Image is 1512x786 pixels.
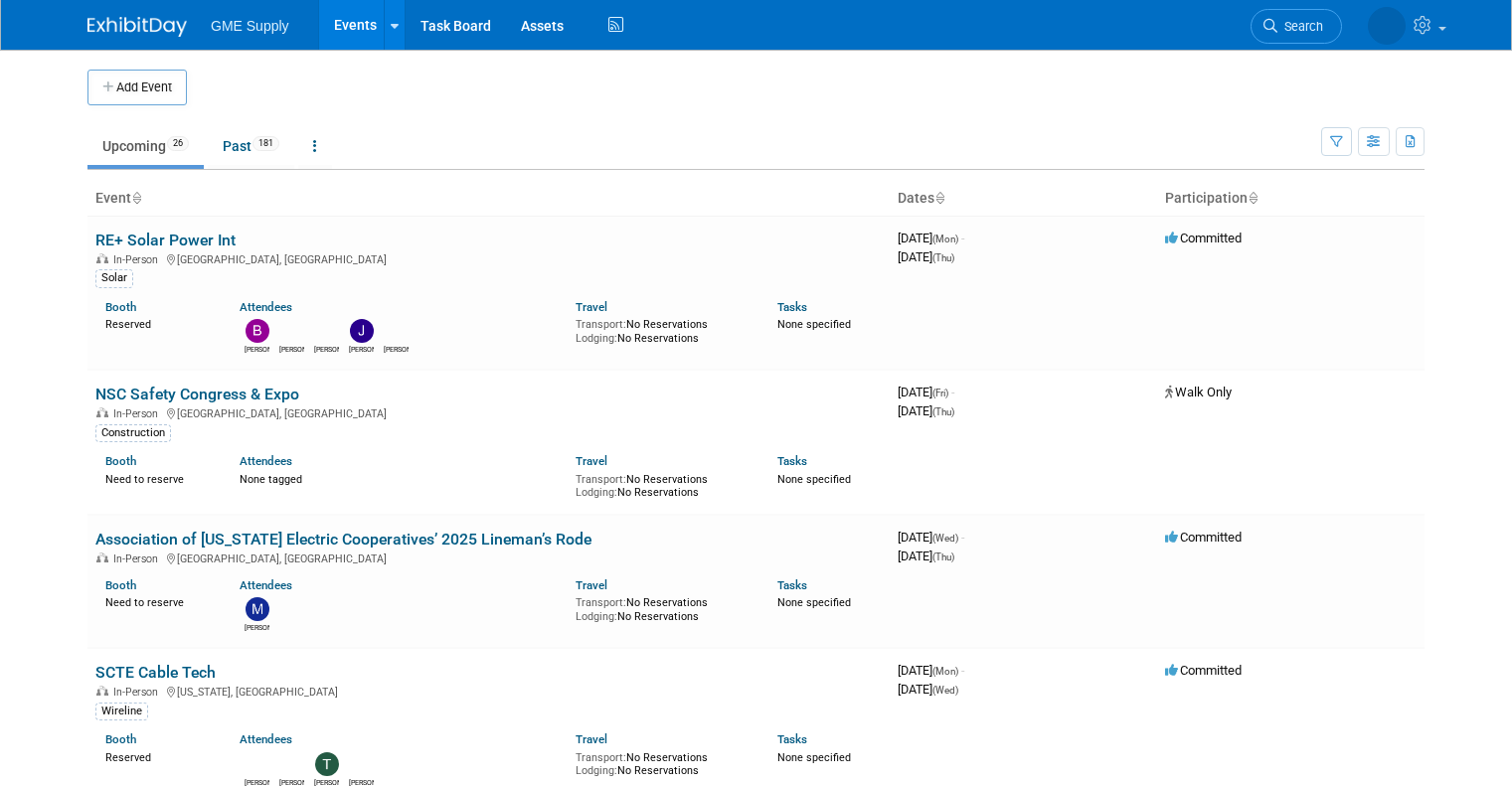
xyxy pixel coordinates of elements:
[1165,385,1232,399] span: Walk Only
[576,751,626,764] span: Transport:
[1165,530,1242,545] span: Committed
[576,300,607,314] a: Travel
[95,530,591,549] a: Association of [US_STATE] Electric Cooperatives’ 2025 Lineman’s Rode
[576,454,607,468] a: Travel
[576,610,617,623] span: Lodging:
[105,454,136,468] a: Booth
[898,231,964,245] span: [DATE]
[95,663,216,682] a: SCTE Cable Tech
[1368,7,1406,45] img: Amanda Riley
[932,388,948,398] span: (Fri)
[961,663,964,678] span: -
[95,424,171,442] div: Construction
[87,182,890,216] th: Event
[87,70,187,105] button: Add Event
[576,469,748,500] div: No Reservations No Reservations
[576,592,748,623] div: No Reservations No Reservations
[246,319,269,343] img: Brandon Monroe
[350,319,374,343] img: John Medina
[934,190,944,206] a: Sort by Start Date
[87,127,204,165] a: Upcoming26
[246,752,269,776] img: Cody Sellers
[95,250,882,266] div: [GEOGRAPHIC_DATA], [GEOGRAPHIC_DATA]
[96,407,108,417] img: In-Person Event
[245,343,269,355] div: Brandon Monroe
[113,686,164,699] span: In-Person
[240,578,292,592] a: Attendees
[1248,190,1258,206] a: Sort by Participation Type
[1277,19,1323,34] span: Search
[240,469,561,487] div: None tagged
[777,578,807,592] a: Tasks
[87,17,187,37] img: ExhibitDay
[315,319,339,343] img: Ryan Keogh
[932,252,954,263] span: (Thu)
[350,752,374,776] img: Dave Coble
[384,343,409,355] div: Amanda Riley
[932,533,958,544] span: (Wed)
[777,300,807,314] a: Tasks
[1157,182,1425,216] th: Participation
[96,686,108,696] img: In-Person Event
[898,549,954,563] span: [DATE]
[890,182,1157,216] th: Dates
[208,127,294,165] a: Past181
[105,314,210,332] div: Reserved
[240,732,292,746] a: Attendees
[898,249,954,264] span: [DATE]
[131,190,141,206] a: Sort by Event Name
[932,406,954,417] span: (Thu)
[1165,663,1242,678] span: Committed
[113,253,164,266] span: In-Person
[105,300,136,314] a: Booth
[113,552,164,565] span: In-Person
[898,385,954,399] span: [DATE]
[96,253,108,263] img: In-Person Event
[576,318,626,331] span: Transport:
[932,685,958,696] span: (Wed)
[95,385,299,403] a: NSC Safety Congress & Expo
[315,752,339,776] img: Todd Licence
[95,404,882,420] div: [GEOGRAPHIC_DATA], [GEOGRAPHIC_DATA]
[314,343,339,355] div: Ryan Keogh
[113,407,164,420] span: In-Person
[167,136,189,151] span: 26
[898,530,964,545] span: [DATE]
[576,764,617,777] span: Lodging:
[105,578,136,592] a: Booth
[1251,9,1342,44] a: Search
[105,469,210,487] div: Need to reserve
[932,666,958,677] span: (Mon)
[576,578,607,592] a: Travel
[777,732,807,746] a: Tasks
[777,751,851,764] span: None specified
[576,747,748,778] div: No Reservations No Reservations
[932,551,954,562] span: (Thu)
[951,385,954,399] span: -
[95,269,133,287] div: Solar
[777,454,807,468] a: Tasks
[576,596,626,609] span: Transport:
[211,18,289,34] span: GME Supply
[280,319,304,343] img: Chuck Karas
[898,682,958,697] span: [DATE]
[245,621,269,633] div: Mitch Gosney
[576,732,607,746] a: Travel
[576,486,617,499] span: Lodging:
[240,300,292,314] a: Attendees
[95,683,882,699] div: [US_STATE], [GEOGRAPHIC_DATA]
[898,663,964,678] span: [DATE]
[932,234,958,244] span: (Mon)
[576,314,748,345] div: No Reservations No Reservations
[95,703,148,720] div: Wireline
[576,473,626,486] span: Transport:
[240,454,292,468] a: Attendees
[246,597,269,621] img: Mitch Gosney
[349,343,374,355] div: John Medina
[280,752,304,776] img: Richard Martire
[777,318,851,331] span: None specified
[279,343,304,355] div: Chuck Karas
[576,332,617,345] span: Lodging:
[777,596,851,609] span: None specified
[385,319,409,343] img: Amanda Riley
